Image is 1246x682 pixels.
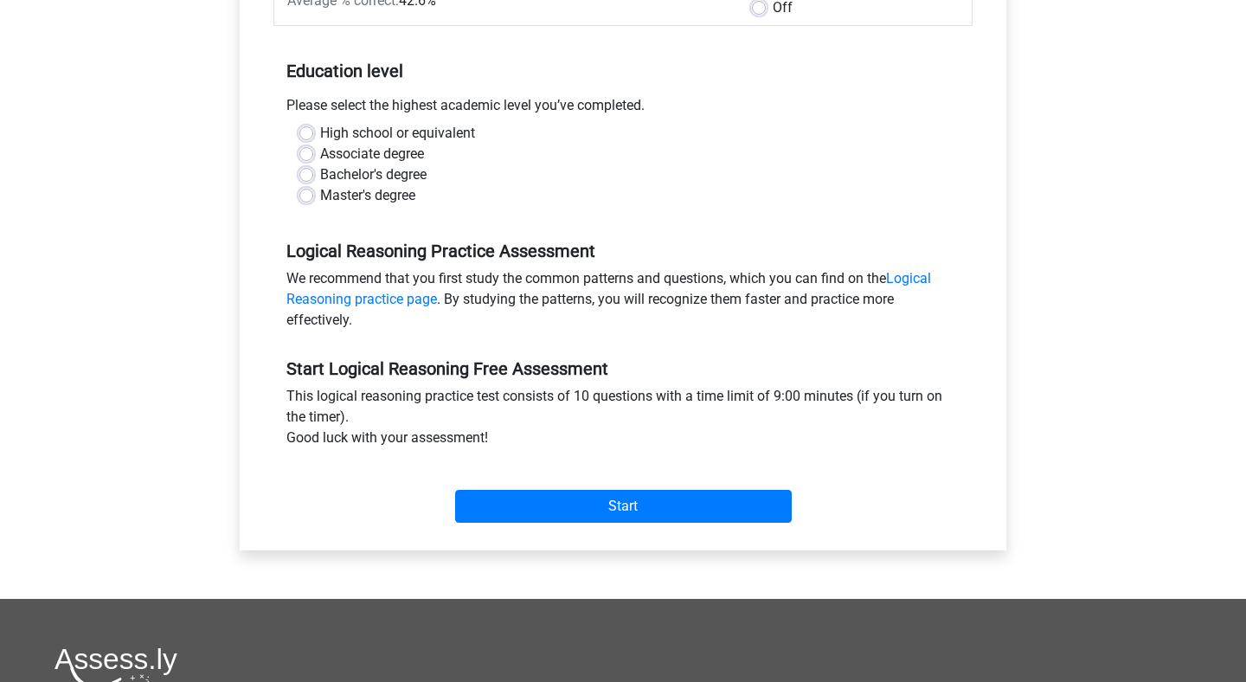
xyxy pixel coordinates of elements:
h5: Logical Reasoning Practice Assessment [286,241,960,261]
label: Associate degree [320,144,424,164]
input: Start [455,490,792,523]
label: High school or equivalent [320,123,475,144]
div: Please select the highest academic level you’ve completed. [273,95,973,123]
div: We recommend that you first study the common patterns and questions, which you can find on the . ... [273,268,973,338]
div: This logical reasoning practice test consists of 10 questions with a time limit of 9:00 minutes (... [273,386,973,455]
label: Master's degree [320,185,415,206]
label: Bachelor's degree [320,164,427,185]
h5: Education level [286,54,960,88]
h5: Start Logical Reasoning Free Assessment [286,358,960,379]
